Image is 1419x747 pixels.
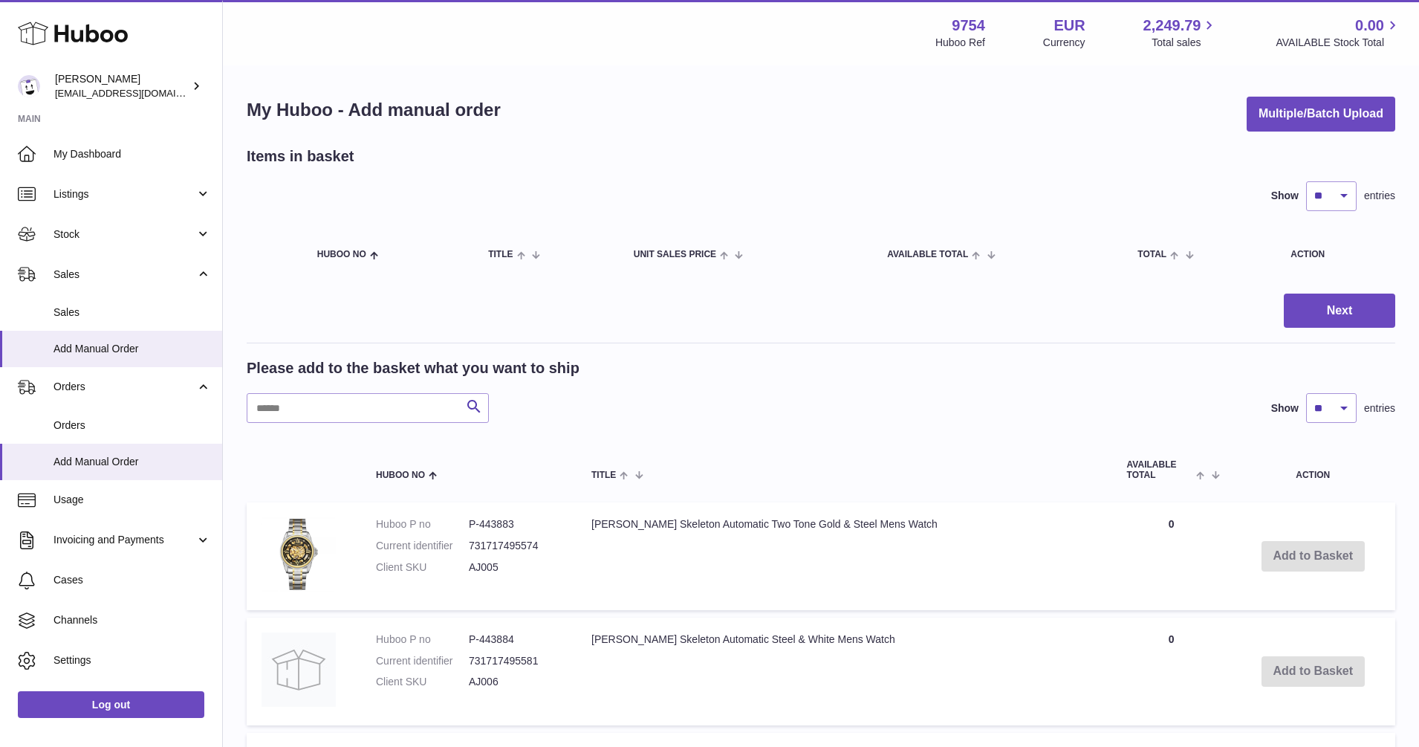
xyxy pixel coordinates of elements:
[1355,16,1384,36] span: 0.00
[18,75,40,97] img: info@fieldsluxury.london
[1112,618,1231,725] td: 0
[53,342,211,356] span: Add Manual Order
[1276,16,1401,50] a: 0.00 AVAILABLE Stock Total
[887,250,968,259] span: AVAILABLE Total
[53,187,195,201] span: Listings
[53,493,211,507] span: Usage
[53,305,211,320] span: Sales
[591,470,616,480] span: Title
[262,517,336,592] img: Anthony James Skeleton Automatic Two Tone Gold & Steel Mens Watch
[247,146,354,166] h2: Items in basket
[1247,97,1395,132] button: Multiple/Batch Upload
[1137,250,1166,259] span: Total
[262,633,336,707] img: Anthony James Skeleton Automatic Steel & White Mens Watch
[53,227,195,242] span: Stock
[53,418,211,433] span: Orders
[55,87,218,99] span: [EMAIL_ADDRESS][DOMAIN_NAME]
[1271,189,1299,203] label: Show
[1271,401,1299,415] label: Show
[53,455,211,469] span: Add Manual Order
[1231,445,1395,494] th: Action
[55,72,189,100] div: [PERSON_NAME]
[53,573,211,587] span: Cases
[1152,36,1218,50] span: Total sales
[376,539,469,553] dt: Current identifier
[469,654,562,668] dd: 731717495581
[247,358,579,378] h2: Please add to the basket what you want to ship
[376,560,469,575] dt: Client SKU
[1276,36,1401,50] span: AVAILABLE Stock Total
[247,98,501,122] h1: My Huboo - Add manual order
[577,618,1112,725] td: [PERSON_NAME] Skeleton Automatic Steel & White Mens Watch
[376,675,469,689] dt: Client SKU
[469,539,562,553] dd: 731717495574
[469,633,562,647] dd: P-443884
[1143,16,1201,36] span: 2,249.79
[1364,401,1395,415] span: entries
[376,470,425,480] span: Huboo no
[469,517,562,531] dd: P-443883
[53,653,211,667] span: Settings
[935,36,985,50] div: Huboo Ref
[53,268,195,282] span: Sales
[53,380,195,394] span: Orders
[488,250,513,259] span: Title
[577,502,1112,610] td: [PERSON_NAME] Skeleton Automatic Two Tone Gold & Steel Mens Watch
[1143,16,1218,50] a: 2,249.79 Total sales
[634,250,716,259] span: Unit Sales Price
[53,533,195,547] span: Invoicing and Payments
[469,560,562,575] dd: AJ005
[317,250,366,259] span: Huboo no
[952,16,985,36] strong: 9754
[18,691,204,718] a: Log out
[376,517,469,531] dt: Huboo P no
[1364,189,1395,203] span: entries
[376,654,469,668] dt: Current identifier
[1127,460,1193,479] span: AVAILABLE Total
[1053,16,1085,36] strong: EUR
[1284,294,1395,329] button: Next
[1290,250,1380,259] div: Action
[376,633,469,647] dt: Huboo P no
[1043,36,1085,50] div: Currency
[53,147,211,161] span: My Dashboard
[1112,502,1231,610] td: 0
[469,675,562,689] dd: AJ006
[53,613,211,627] span: Channels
